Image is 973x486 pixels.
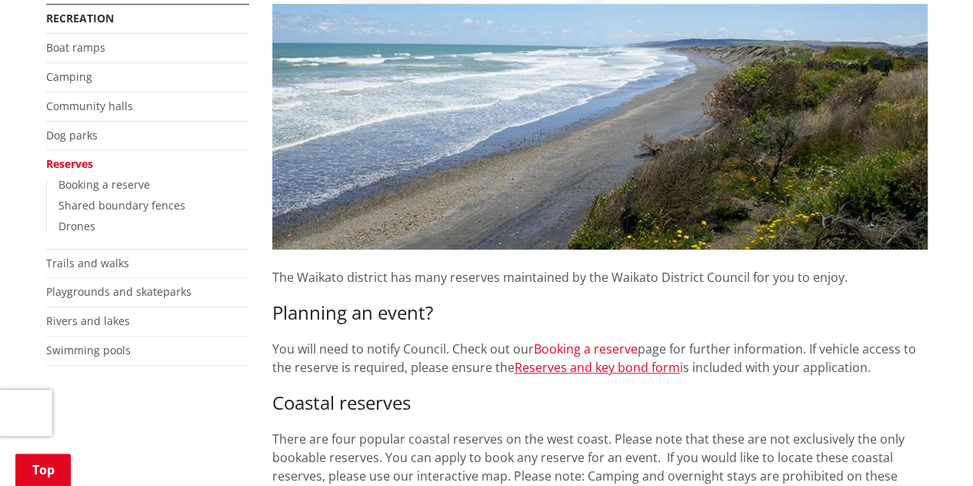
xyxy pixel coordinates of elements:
[46,128,98,142] a: Dog parks
[272,4,928,250] img: Port Waikato coastal reserve
[272,340,928,377] p: You will need to notify Council. Check out our page for further information. If vehicle access to...
[46,69,92,84] a: Camping
[46,40,105,55] a: Boat ramps
[58,198,185,213] a: Shared boundary fences
[902,421,958,477] iframe: Messenger Launcher
[272,392,928,414] h3: Coastal reserves
[46,11,114,25] a: Recreation
[58,177,150,192] a: Booking a reserve
[46,284,192,299] a: Playgrounds and skateparks
[515,359,680,376] a: Reserves and key bond form
[58,219,95,233] a: Drones
[46,256,129,270] a: Trails and walks
[46,343,131,357] a: Swimming pools
[46,99,133,113] a: Community halls
[46,313,130,328] a: Rivers and lakes
[15,454,71,486] a: Top
[272,250,928,287] p: The Waikato district has many reserves maintained by the Waikato District Council for you to enjoy.
[272,302,928,324] h3: Planning an event?
[46,156,93,171] a: Reserves
[534,340,638,357] a: Booking a reserve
